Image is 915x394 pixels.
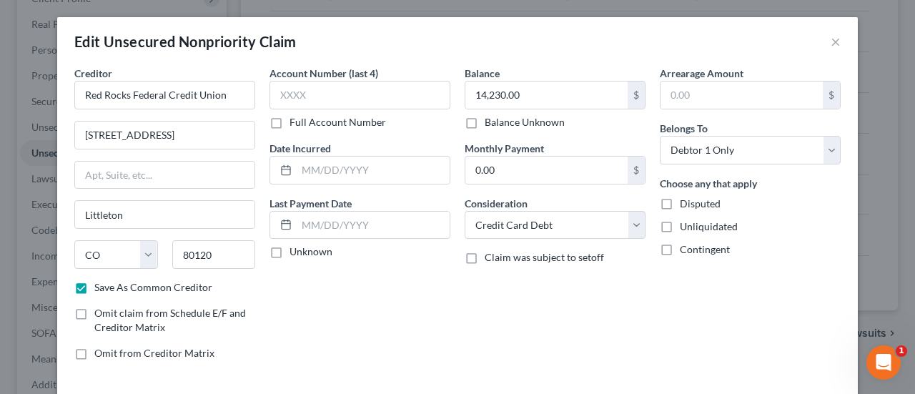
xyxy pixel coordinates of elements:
[485,251,604,263] span: Claim was subject to setoff
[269,141,331,156] label: Date Incurred
[628,157,645,184] div: $
[172,240,256,269] input: Enter zip...
[269,196,352,211] label: Last Payment Date
[680,197,721,210] span: Disputed
[75,162,254,189] input: Apt, Suite, etc...
[465,66,500,81] label: Balance
[290,245,332,259] label: Unknown
[269,66,378,81] label: Account Number (last 4)
[680,220,738,232] span: Unliquidated
[823,82,840,109] div: $
[465,141,544,156] label: Monthly Payment
[680,243,730,255] span: Contingent
[74,31,297,51] div: Edit Unsecured Nonpriority Claim
[290,115,386,129] label: Full Account Number
[660,176,757,191] label: Choose any that apply
[866,345,901,380] iframe: Intercom live chat
[485,115,565,129] label: Balance Unknown
[465,82,628,109] input: 0.00
[661,82,823,109] input: 0.00
[94,280,212,295] label: Save As Common Creditor
[94,307,246,333] span: Omit claim from Schedule E/F and Creditor Matrix
[75,122,254,149] input: Enter address...
[297,157,450,184] input: MM/DD/YYYY
[75,201,254,228] input: Enter city...
[74,67,112,79] span: Creditor
[94,347,214,359] span: Omit from Creditor Matrix
[74,81,255,109] input: Search creditor by name...
[896,345,907,357] span: 1
[269,81,450,109] input: XXXX
[660,122,708,134] span: Belongs To
[628,82,645,109] div: $
[465,157,628,184] input: 0.00
[465,196,528,211] label: Consideration
[660,66,743,81] label: Arrearage Amount
[831,33,841,50] button: ×
[297,212,450,239] input: MM/DD/YYYY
